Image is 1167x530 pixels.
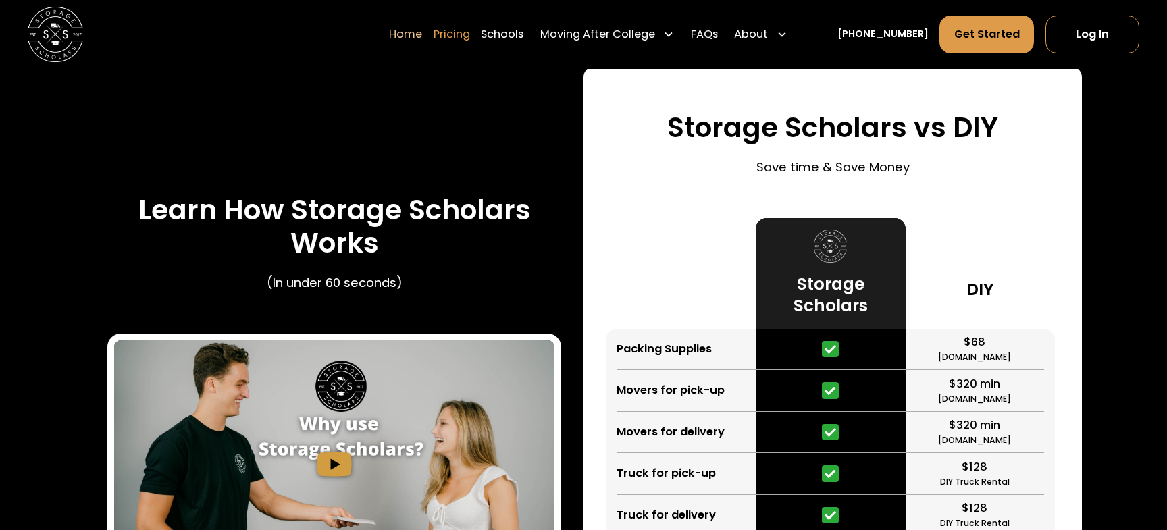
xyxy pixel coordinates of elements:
div: DIY Truck Rental [940,517,1010,529]
div: [DOMAIN_NAME] [938,434,1011,446]
h3: Storage Scholars [767,273,894,317]
div: [DOMAIN_NAME] [938,393,1011,405]
img: Storage Scholars main logo [28,7,83,62]
h3: DIY [966,279,994,300]
a: Home [389,16,422,54]
div: Truck for pick-up [617,465,716,482]
div: $68 [964,334,985,351]
h3: Storage Scholars vs DIY [667,111,998,144]
div: $128 [962,459,987,476]
div: Moving After College [534,16,679,54]
a: Schools [481,16,523,54]
div: About [734,26,768,43]
div: Movers for delivery [617,424,725,441]
a: Get Started [939,16,1034,53]
div: $320 min [949,417,1000,434]
div: DIY Truck Rental [940,476,1010,488]
div: Truck for delivery [617,507,716,524]
div: Movers for pick-up [617,382,725,399]
p: (In under 60 seconds) [267,273,403,292]
a: Log In [1045,16,1139,53]
a: home [28,7,83,62]
a: FAQs [691,16,718,54]
div: Packing Supplies [617,341,712,358]
p: Save time & Save Money [756,158,910,177]
div: $320 min [949,376,1000,393]
div: [DOMAIN_NAME] [938,351,1011,363]
a: Pricing [434,16,470,54]
div: Moving After College [540,26,655,43]
img: Storage Scholars logo. [814,230,847,263]
a: [PHONE_NUMBER] [837,27,929,42]
div: $128 [962,500,987,517]
div: About [729,16,793,54]
h3: Learn How Storage Scholars Works [107,193,561,259]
